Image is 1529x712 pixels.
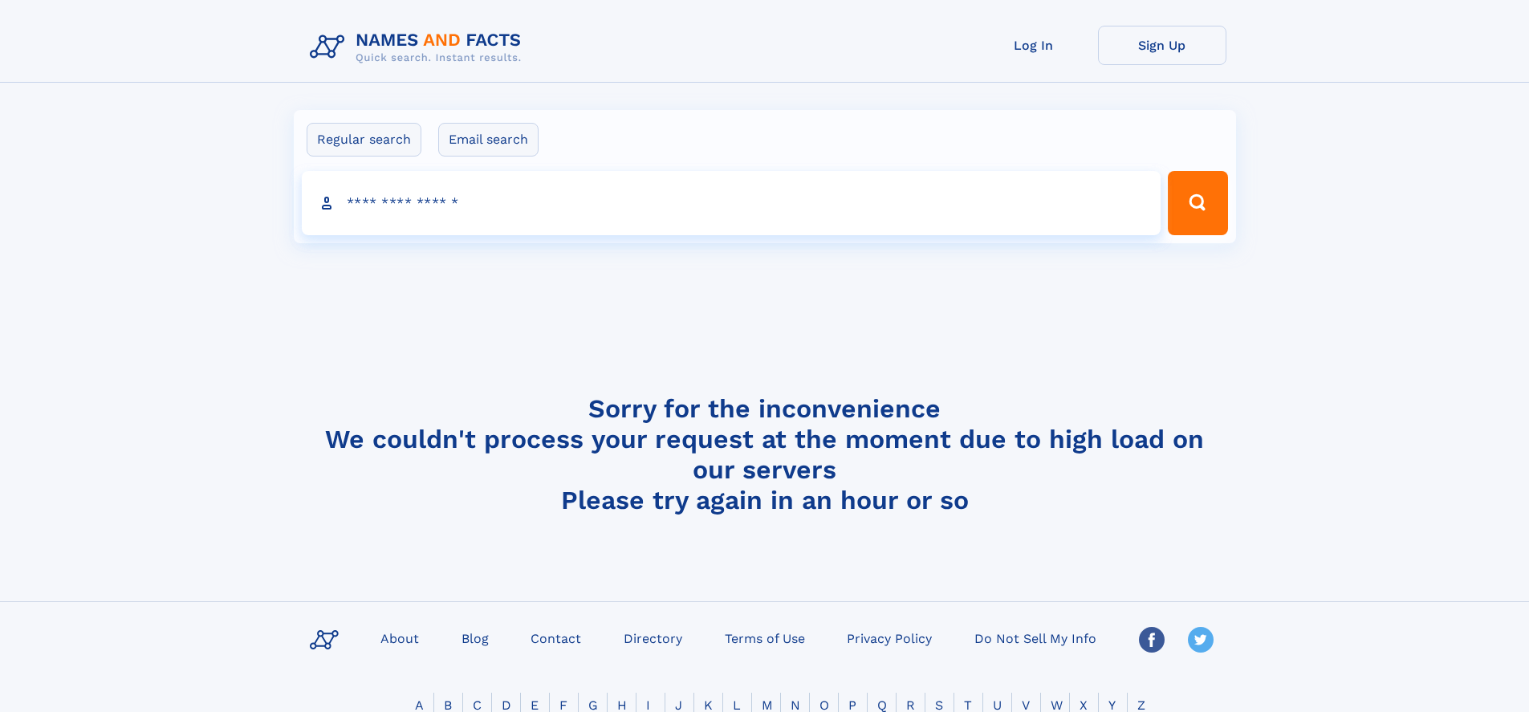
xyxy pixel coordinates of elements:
button: Search Button [1168,171,1227,235]
a: Directory [617,626,689,649]
img: Twitter [1188,627,1214,653]
img: Facebook [1139,627,1165,653]
input: search input [302,171,1161,235]
a: Log In [970,26,1098,65]
a: Do Not Sell My Info [968,626,1103,649]
a: Contact [524,626,588,649]
a: Blog [455,626,495,649]
label: Email search [438,123,539,157]
a: Terms of Use [718,626,811,649]
img: Logo Names and Facts [303,26,535,69]
h4: Sorry for the inconvenience We couldn't process your request at the moment due to high load on ou... [303,393,1226,515]
a: Privacy Policy [840,626,938,649]
a: About [374,626,425,649]
a: Sign Up [1098,26,1226,65]
label: Regular search [307,123,421,157]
